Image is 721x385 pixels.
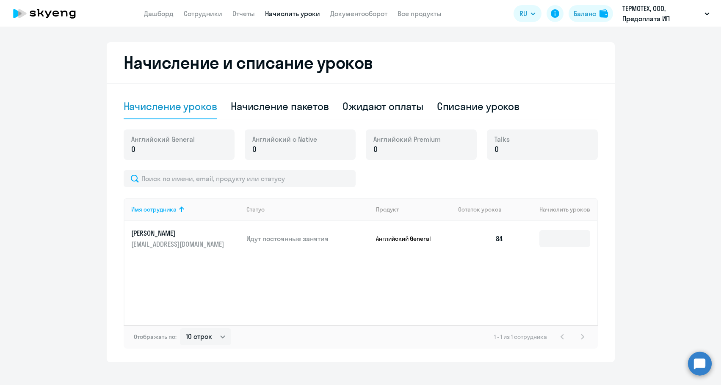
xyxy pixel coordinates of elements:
[398,9,442,18] a: Все продукты
[265,9,320,18] a: Начислить уроки
[494,144,499,155] span: 0
[599,9,608,18] img: balance
[494,333,547,341] span: 1 - 1 из 1 сотрудника
[622,3,701,24] p: ТЕРМОТЕХ, ООО, Предоплата ИП [PERSON_NAME]
[519,8,527,19] span: RU
[569,5,613,22] button: Балансbalance
[514,5,541,22] button: RU
[131,206,177,213] div: Имя сотрудника
[246,234,369,243] p: Идут постоянные занятия
[343,99,423,113] div: Ожидают оплаты
[458,206,511,213] div: Остаток уроков
[437,99,520,113] div: Списание уроков
[252,144,257,155] span: 0
[246,206,369,213] div: Статус
[124,170,356,187] input: Поиск по имени, email, продукту или статусу
[184,9,222,18] a: Сотрудники
[131,228,240,249] a: [PERSON_NAME][EMAIL_ADDRESS][DOMAIN_NAME]
[510,198,597,221] th: Начислить уроков
[458,206,502,213] span: Остаток уроков
[376,206,451,213] div: Продукт
[144,9,174,18] a: Дашборд
[494,135,510,144] span: Talks
[124,99,217,113] div: Начисление уроков
[131,206,240,213] div: Имя сотрудника
[373,144,378,155] span: 0
[246,206,265,213] div: Статус
[124,52,598,73] h2: Начисление и списание уроков
[574,8,596,19] div: Баланс
[252,135,317,144] span: Английский с Native
[134,333,177,341] span: Отображать по:
[131,239,226,249] p: [EMAIL_ADDRESS][DOMAIN_NAME]
[376,206,399,213] div: Продукт
[376,235,439,242] p: Английский General
[373,135,441,144] span: Английский Premium
[231,99,329,113] div: Начисление пакетов
[330,9,387,18] a: Документооборот
[618,3,714,24] button: ТЕРМОТЕХ, ООО, Предоплата ИП [PERSON_NAME]
[131,135,195,144] span: Английский General
[451,221,511,256] td: 84
[232,9,255,18] a: Отчеты
[131,228,226,238] p: [PERSON_NAME]
[131,144,135,155] span: 0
